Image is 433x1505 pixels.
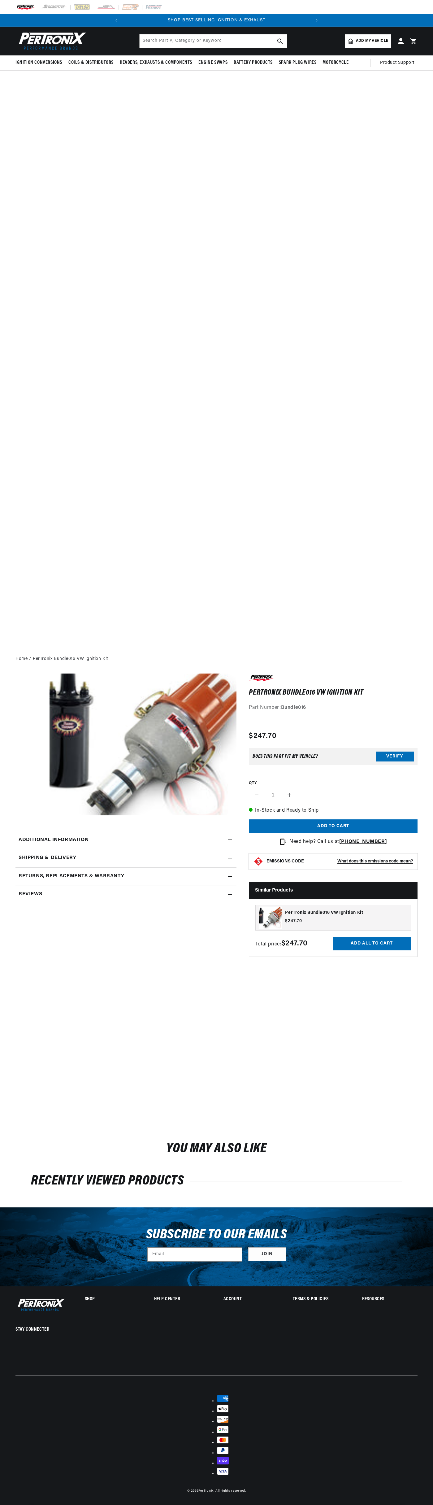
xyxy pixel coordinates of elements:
[15,55,65,70] summary: Ignition Conversions
[148,1248,242,1261] input: Email
[15,849,236,867] summary: Shipping & Delivery
[276,55,320,70] summary: Spark Plug Wires
[187,1489,214,1493] small: © 2025 .
[323,59,349,66] span: Motorcycle
[117,55,195,70] summary: Headers, Exhausts & Components
[249,731,277,742] span: $247.70
[31,1175,402,1187] h2: RECENTLY VIEWED PRODUCTS
[339,839,387,844] a: [PHONE_NUMBER]
[253,857,263,866] img: Emissions code
[123,17,310,24] div: Announcement
[231,55,276,70] summary: Battery Products
[356,38,388,44] span: Add my vehicle
[279,59,317,66] span: Spark Plug Wires
[68,59,114,66] span: Coils & Distributors
[319,55,352,70] summary: Motorcycle
[249,781,418,786] label: QTY
[281,705,306,710] strong: Bundle016
[15,656,418,662] nav: breadcrumbs
[234,59,273,66] span: Battery Products
[266,859,304,864] strong: EMISSIONS CODE
[15,1326,65,1333] p: Stay Connected
[198,1489,214,1493] a: PerTronix
[289,838,387,846] p: Need help? Call us at
[31,1143,402,1155] h2: You may also like
[380,55,418,70] summary: Product Support
[333,937,411,951] button: Add all to cart
[281,940,308,947] strong: $247.70
[85,1297,140,1302] summary: Shop
[249,690,418,696] h1: PerTronix Bundle016 VW Ignition Kit
[249,704,418,712] div: Part Number:
[293,1297,348,1302] summary: Terms & policies
[198,59,227,66] span: Engine Swaps
[15,885,236,903] summary: Reviews
[123,17,310,24] div: 1 of 2
[248,1247,286,1261] button: Subscribe
[255,942,307,947] span: Total price:
[223,1297,279,1302] summary: Account
[154,1297,210,1302] summary: Help Center
[249,807,418,815] p: In-Stock and Ready to Ship
[140,34,287,48] input: Search Part #, Category or Keyword
[15,831,236,849] summary: Additional information
[19,836,89,844] h2: Additional information
[168,18,266,23] a: SHOP BEST SELLING IGNITION & EXHAUST
[15,867,236,885] summary: Returns, Replacements & Warranty
[19,872,124,880] h2: Returns, Replacements & Warranty
[362,1297,418,1302] summary: Resources
[15,30,87,52] img: Pertronix
[19,890,42,898] h2: Reviews
[215,1489,246,1493] small: All rights reserved.
[345,34,391,48] a: Add my vehicle
[15,59,62,66] span: Ignition Conversions
[15,1297,65,1312] img: Pertronix
[19,854,76,862] h2: Shipping & Delivery
[285,918,302,924] span: $247.70
[310,14,323,27] button: Translation missing: en.sections.announcements.next_announcement
[65,55,117,70] summary: Coils & Distributors
[120,59,192,66] span: Headers, Exhausts & Components
[146,1229,287,1241] h3: Subscribe to our emails
[249,819,418,833] button: Add to cart
[273,34,287,48] button: search button
[33,656,108,662] a: PerTronix Bundle016 VW Ignition Kit
[253,754,318,759] div: Does This part fit My vehicle?
[266,859,413,864] button: EMISSIONS CODEWhat does this emissions code mean?
[376,752,414,761] button: Verify
[110,14,123,27] button: Translation missing: en.sections.announcements.previous_announcement
[15,656,28,662] a: Home
[249,882,418,898] h2: Similar Products
[380,59,414,66] span: Product Support
[195,55,231,70] summary: Engine Swaps
[15,674,236,818] media-gallery: Gallery Viewer
[337,859,413,864] strong: What does this emissions code mean?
